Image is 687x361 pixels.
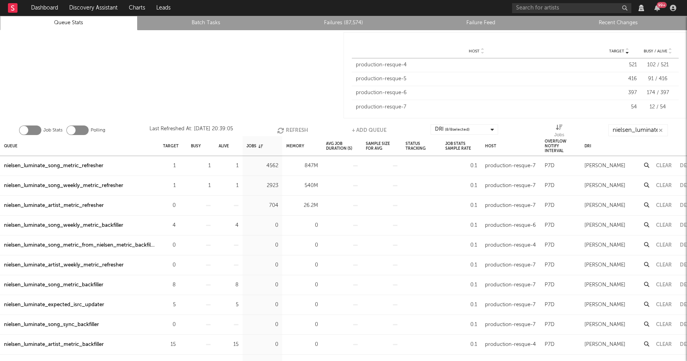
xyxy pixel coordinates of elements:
div: 8 [219,280,239,290]
div: [PERSON_NAME] [584,300,625,310]
div: P7D [545,340,555,349]
div: 5 [163,300,176,310]
div: Status Tracking [406,137,437,154]
div: 1 [163,161,176,171]
div: P7D [545,261,555,270]
div: [PERSON_NAME] [584,261,625,270]
div: 12 / 54 [641,103,675,111]
div: nielsen_luminate_song_weekly_metric_backfiller [4,221,123,230]
div: P7D [545,181,555,191]
div: 540M [286,181,318,191]
div: Busy [191,137,201,154]
div: 397 [601,89,637,97]
div: nielsen_luminate_expected_isrc_updater [4,300,104,310]
span: Target [609,49,624,54]
div: 0 [246,320,278,330]
div: [PERSON_NAME] [584,201,625,210]
a: nielsen_luminate_song_metric_refresher [4,161,103,171]
div: DRI [435,125,470,134]
div: production-resque-6 [485,221,536,230]
button: Clear [656,163,672,168]
a: nielsen_luminate_artist_metric_refresher [4,201,104,210]
label: Polling [91,125,105,135]
div: nielsen_luminate_artist_metric_backfiller [4,340,104,349]
div: 15 [219,340,239,349]
div: production-resque-5 [356,75,597,83]
div: 0.1 [445,161,477,171]
button: Clear [656,243,672,248]
div: Avg Job Duration (s) [326,137,358,154]
div: 1 [191,181,211,191]
div: production-resque-7 [485,261,536,270]
div: 0 [246,300,278,310]
div: 174 / 397 [641,89,675,97]
div: 0 [286,280,318,290]
div: Last Refreshed At: [DATE] 20:39:05 [149,124,233,136]
div: 0 [163,241,176,250]
div: 0 [286,320,318,330]
button: Clear [656,223,672,228]
div: 91 / 416 [641,75,675,83]
a: Queue Stats [4,18,133,28]
div: 521 [601,61,637,69]
div: production-resque-7 [356,103,597,111]
div: 1 [163,181,176,191]
div: 1 [219,161,239,171]
div: 0.1 [445,181,477,191]
div: 15 [163,340,176,349]
button: Clear [656,183,672,188]
div: production-resque-7 [485,320,536,330]
div: 847M [286,161,318,171]
div: 4 [219,221,239,230]
div: 8 [163,280,176,290]
div: 0 [163,320,176,330]
div: 0.1 [445,340,477,349]
div: production-resque-7 [485,300,536,310]
div: [PERSON_NAME] [584,320,625,330]
a: nielsen_luminate_song_sync_backfiller [4,320,99,330]
div: [PERSON_NAME] [584,241,625,250]
div: Memory [286,137,304,154]
div: production-resque-4 [485,241,536,250]
label: Job Stats [43,125,62,135]
a: nielsen_luminate_artist_weekly_metric_refresher [4,261,124,270]
div: 0 [286,340,318,349]
div: 5 [219,300,239,310]
div: 0.1 [445,280,477,290]
button: + Add Queue [352,124,386,136]
div: 26.2M [286,201,318,210]
div: [PERSON_NAME] [584,161,625,171]
span: Host [469,49,479,54]
span: Busy / Alive [644,49,668,54]
div: 0.1 [445,261,477,270]
a: nielsen_luminate_song_weekly_metric_refresher [4,181,123,191]
div: 0.1 [445,320,477,330]
div: P7D [545,201,555,210]
a: nielsen_luminate_song_metric_backfiller [4,280,103,290]
div: Jobs [554,130,564,140]
div: 0 [246,241,278,250]
div: [PERSON_NAME] [584,221,625,230]
div: DRI [584,137,591,154]
div: 1 [191,161,211,171]
div: Queue [4,137,17,154]
div: Alive [219,137,229,154]
button: Refresh [277,124,308,136]
input: Search for artists [512,3,631,13]
div: production-resque-4 [356,61,597,69]
div: nielsen_luminate_song_metric_from_nielsen_metric_backfiller [4,241,155,250]
a: Recent Changes [554,18,683,28]
div: 0 [286,241,318,250]
div: 0 [246,261,278,270]
button: Clear [656,263,672,268]
div: production-resque-7 [485,161,536,171]
div: 0 [286,261,318,270]
button: Clear [656,342,672,347]
div: 4 [163,221,176,230]
div: 416 [601,75,637,83]
div: 102 / 521 [641,61,675,69]
div: 0 [246,340,278,349]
